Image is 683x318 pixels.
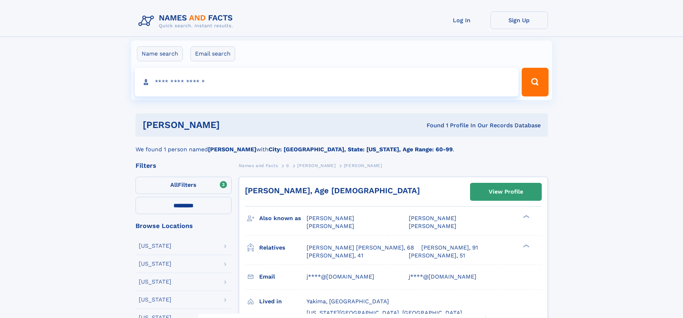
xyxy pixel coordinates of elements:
a: Names and Facts [239,161,278,170]
a: S [286,161,289,170]
div: [US_STATE] [139,279,171,285]
div: Found 1 Profile In Our Records Database [323,122,541,129]
h3: Relatives [259,242,307,254]
a: Sign Up [490,11,548,29]
div: ❯ [521,243,530,248]
div: [US_STATE] [139,243,171,249]
span: [PERSON_NAME] [409,215,456,222]
a: [PERSON_NAME], 91 [421,244,478,252]
b: [PERSON_NAME] [208,146,256,153]
b: City: [GEOGRAPHIC_DATA], State: [US_STATE], Age Range: 60-99 [269,146,453,153]
label: Email search [190,46,235,61]
div: [US_STATE] [139,297,171,303]
div: Browse Locations [136,223,232,229]
span: [PERSON_NAME] [344,163,382,168]
a: [PERSON_NAME] [297,161,336,170]
span: S [286,163,289,168]
img: Logo Names and Facts [136,11,239,31]
h3: Lived in [259,295,307,308]
span: [PERSON_NAME] [307,223,354,229]
a: View Profile [470,183,541,200]
a: [PERSON_NAME], 41 [307,252,363,260]
a: [PERSON_NAME] [PERSON_NAME], 68 [307,244,414,252]
div: We found 1 person named with . [136,137,548,154]
h3: Also known as [259,212,307,224]
span: [PERSON_NAME] [409,223,456,229]
span: [PERSON_NAME] [307,215,354,222]
a: [PERSON_NAME], Age [DEMOGRAPHIC_DATA] [245,186,420,195]
h3: Email [259,271,307,283]
div: Filters [136,162,232,169]
a: [PERSON_NAME], 51 [409,252,465,260]
span: [PERSON_NAME] [297,163,336,168]
a: Log In [433,11,490,29]
div: ❯ [521,214,530,219]
span: [US_STATE][GEOGRAPHIC_DATA], [GEOGRAPHIC_DATA] [307,309,462,316]
div: View Profile [489,184,523,200]
span: All [170,181,178,188]
label: Filters [136,177,232,194]
button: Search Button [522,68,548,96]
input: search input [135,68,519,96]
label: Name search [137,46,183,61]
h1: [PERSON_NAME] [143,120,323,129]
div: [US_STATE] [139,261,171,267]
span: Yakima, [GEOGRAPHIC_DATA] [307,298,389,305]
